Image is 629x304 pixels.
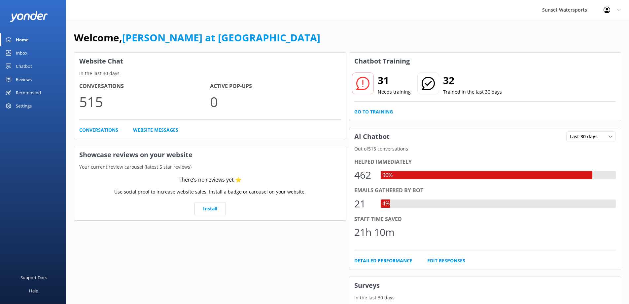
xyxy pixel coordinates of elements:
h3: Surveys [349,277,621,294]
div: 90% [381,171,394,180]
h3: AI Chatbot [349,128,395,145]
h3: Showcase reviews on your website [74,146,346,163]
div: There’s no reviews yet ⭐ [179,176,242,184]
p: 0 [210,91,341,113]
a: Go to Training [354,108,393,115]
div: Recommend [16,86,41,99]
p: In the last 30 days [74,70,346,77]
div: Settings [16,99,32,112]
h4: Conversations [79,82,210,91]
p: Your current review carousel (latest 5 star reviews) [74,163,346,171]
p: Out of 515 conversations [349,145,621,152]
h3: Website Chat [74,53,346,70]
div: Emails gathered by bot [354,186,616,195]
div: 21 [354,196,374,212]
img: yonder-white-logo.png [10,11,48,22]
a: Edit Responses [427,257,465,264]
div: Reviews [16,73,32,86]
div: Help [29,284,38,297]
div: 21h 10m [354,224,395,240]
a: Detailed Performance [354,257,412,264]
div: 4% [381,199,391,208]
p: Needs training [378,88,411,96]
p: Trained in the last 30 days [443,88,502,96]
p: Use social proof to increase website sales. Install a badge or carousel on your website. [114,188,306,195]
div: 462 [354,167,374,183]
a: Conversations [79,126,118,134]
p: 515 [79,91,210,113]
div: Chatbot [16,60,32,73]
h2: 31 [378,72,411,88]
div: Staff time saved [354,215,616,224]
a: [PERSON_NAME] at [GEOGRAPHIC_DATA] [122,31,320,44]
p: In the last 30 days [349,294,621,301]
div: Support Docs [20,271,47,284]
div: Home [16,33,29,46]
div: Helped immediately [354,158,616,166]
h2: 32 [443,72,502,88]
h4: Active Pop-ups [210,82,341,91]
span: Last 30 days [570,133,602,140]
a: Install [194,202,226,215]
div: Inbox [16,46,27,60]
a: Website Messages [133,126,178,134]
h1: Welcome, [74,30,320,46]
h3: Chatbot Training [349,53,415,70]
